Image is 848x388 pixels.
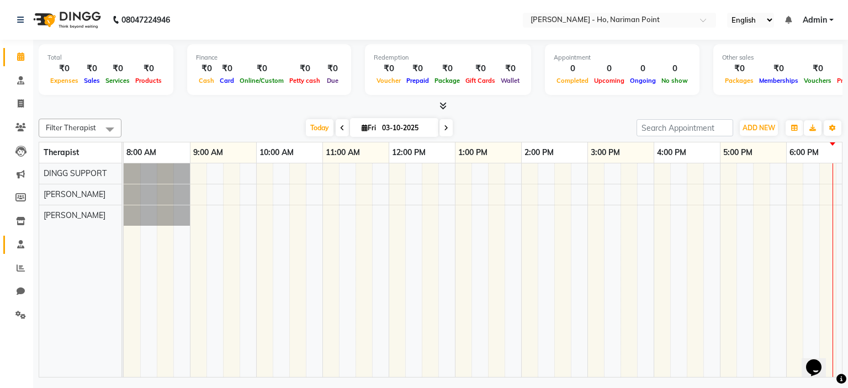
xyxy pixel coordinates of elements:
[46,123,96,132] span: Filter Therapist
[432,77,463,84] span: Package
[237,77,287,84] span: Online/Custom
[47,53,165,62] div: Total
[591,77,627,84] span: Upcoming
[803,14,827,26] span: Admin
[498,77,522,84] span: Wallet
[44,189,105,199] span: [PERSON_NAME]
[740,120,778,136] button: ADD NEW
[81,62,103,75] div: ₹0
[627,77,659,84] span: Ongoing
[554,62,591,75] div: 0
[404,62,432,75] div: ₹0
[554,53,691,62] div: Appointment
[756,77,801,84] span: Memberships
[654,145,689,161] a: 4:00 PM
[463,62,498,75] div: ₹0
[801,62,834,75] div: ₹0
[756,62,801,75] div: ₹0
[379,120,434,136] input: 2025-10-03
[132,77,165,84] span: Products
[257,145,296,161] a: 10:00 AM
[659,62,691,75] div: 0
[374,77,404,84] span: Voucher
[237,62,287,75] div: ₹0
[588,145,623,161] a: 3:00 PM
[217,62,237,75] div: ₹0
[44,147,79,157] span: Therapist
[802,344,837,377] iframe: chat widget
[498,62,522,75] div: ₹0
[28,4,104,35] img: logo
[659,77,691,84] span: No show
[720,145,755,161] a: 5:00 PM
[522,145,556,161] a: 2:00 PM
[637,119,733,136] input: Search Appointment
[287,77,323,84] span: Petty cash
[196,77,217,84] span: Cash
[432,62,463,75] div: ₹0
[463,77,498,84] span: Gift Cards
[81,77,103,84] span: Sales
[196,53,342,62] div: Finance
[196,62,217,75] div: ₹0
[190,145,226,161] a: 9:00 AM
[591,62,627,75] div: 0
[722,77,756,84] span: Packages
[44,210,105,220] span: [PERSON_NAME]
[404,77,432,84] span: Prepaid
[121,4,170,35] b: 08047224946
[455,145,490,161] a: 1:00 PM
[306,119,333,136] span: Today
[124,145,159,161] a: 8:00 AM
[47,62,81,75] div: ₹0
[722,62,756,75] div: ₹0
[801,77,834,84] span: Vouchers
[374,53,522,62] div: Redemption
[787,145,821,161] a: 6:00 PM
[103,62,132,75] div: ₹0
[389,145,428,161] a: 12:00 PM
[103,77,132,84] span: Services
[359,124,379,132] span: Fri
[323,62,342,75] div: ₹0
[217,77,237,84] span: Card
[44,168,107,178] span: DINGG SUPPORT
[132,62,165,75] div: ₹0
[287,62,323,75] div: ₹0
[743,124,775,132] span: ADD NEW
[323,145,363,161] a: 11:00 AM
[47,77,81,84] span: Expenses
[324,77,341,84] span: Due
[554,77,591,84] span: Completed
[374,62,404,75] div: ₹0
[627,62,659,75] div: 0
